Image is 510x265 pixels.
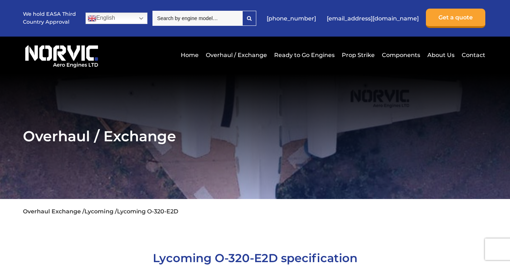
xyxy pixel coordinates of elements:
a: Overhaul / Exchange [204,46,269,64]
a: About Us [426,46,456,64]
a: Lycoming / [84,208,117,215]
a: English [86,13,147,24]
h2: Overhaul / Exchange [23,127,487,145]
a: Contact [460,46,485,64]
li: Lycoming O-320-E2D [117,208,178,215]
a: Components [380,46,422,64]
a: Home [179,46,200,64]
p: We hold EASA Third Country Approval [23,10,77,26]
a: Prop Strike [340,46,377,64]
a: [PHONE_NUMBER] [263,10,320,27]
img: Norvic Aero Engines logo [23,42,100,68]
a: [EMAIL_ADDRESS][DOMAIN_NAME] [323,10,422,27]
input: Search by engine model… [152,11,242,26]
img: en [88,14,96,23]
a: Get a quote [426,9,485,28]
a: Overhaul Exchange / [23,208,84,215]
a: Ready to Go Engines [272,46,336,64]
h1: Lycoming O-320-E2D specification [23,251,487,265]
